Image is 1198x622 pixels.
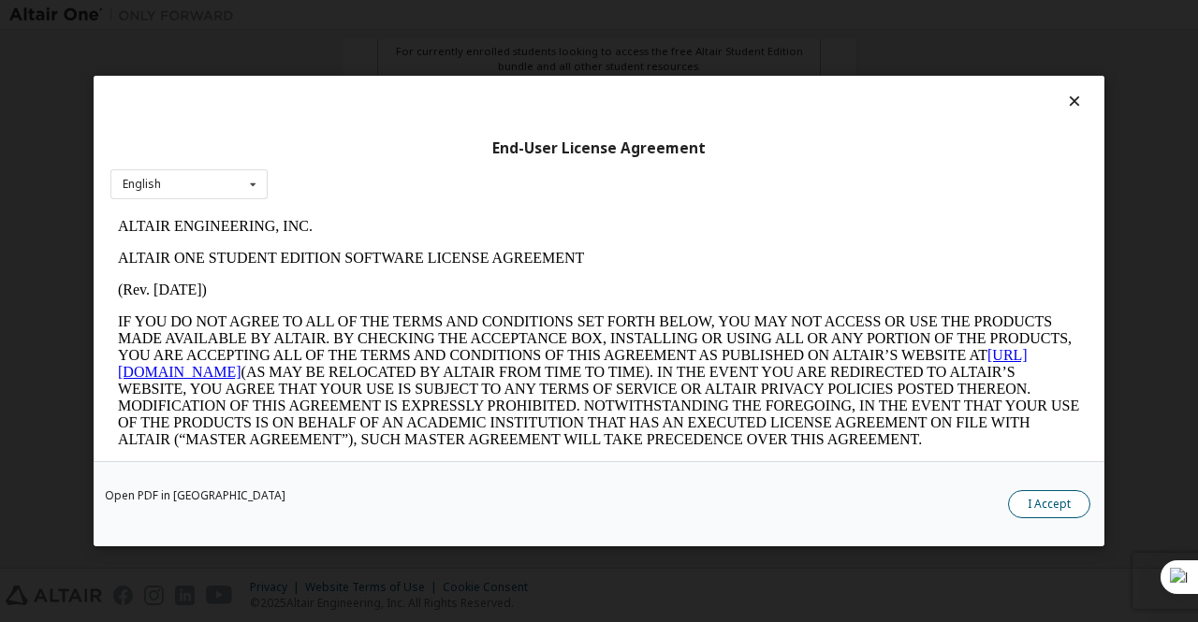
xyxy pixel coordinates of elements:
[7,137,917,169] a: [URL][DOMAIN_NAME]
[7,39,970,56] p: ALTAIR ONE STUDENT EDITION SOFTWARE LICENSE AGREEMENT
[7,103,970,238] p: IF YOU DO NOT AGREE TO ALL OF THE TERMS AND CONDITIONS SET FORTH BELOW, YOU MAY NOT ACCESS OR USE...
[7,71,970,88] p: (Rev. [DATE])
[123,179,161,190] div: English
[110,139,1088,158] div: End-User License Agreement
[1008,490,1090,518] button: I Accept
[7,253,970,320] p: This Altair One Student Edition Software License Agreement (“Agreement”) is between Altair Engine...
[105,490,285,501] a: Open PDF in [GEOGRAPHIC_DATA]
[7,7,970,24] p: ALTAIR ENGINEERING, INC.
